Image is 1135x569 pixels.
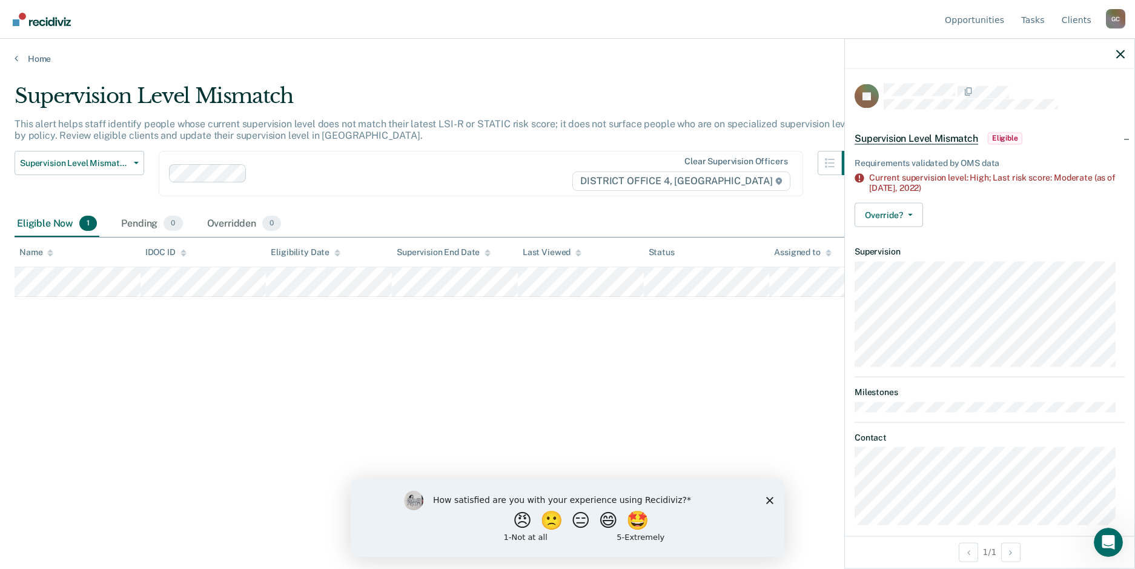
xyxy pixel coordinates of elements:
span: Supervision Level Mismatch [855,132,978,144]
button: Profile dropdown button [1106,9,1125,28]
span: Eligible [988,132,1022,144]
div: Supervision Level MismatchEligible [845,119,1134,158]
div: Current supervision level: High; Last risk score: Moderate (as of [DATE], [869,173,1125,193]
iframe: Survey by Kim from Recidiviz [351,479,784,557]
button: Next Opportunity [1001,542,1021,562]
div: Pending [119,211,185,238]
div: Requirements validated by OMS data [855,158,1125,168]
img: Recidiviz [13,13,71,26]
div: 1 / 1 [845,536,1134,568]
div: Clear supervision officers [684,156,787,167]
button: Override? [855,202,923,227]
div: Eligible Now [15,211,99,238]
div: IDOC ID [145,247,187,258]
dt: Contact [855,432,1125,442]
dt: Supervision [855,246,1125,256]
span: 2022) [899,183,921,193]
iframe: Intercom live chat [1094,528,1123,557]
div: Status [649,247,675,258]
span: DISTRICT OFFICE 4, [GEOGRAPHIC_DATA] [572,171,790,191]
div: Supervision Level Mismatch [15,84,866,118]
div: G C [1106,9,1125,28]
span: 1 [79,216,97,231]
a: Home [15,53,1120,64]
button: Previous Opportunity [959,542,978,562]
div: Assigned to [774,247,831,258]
span: Supervision Level Mismatch [20,158,129,168]
div: Last Viewed [523,247,581,258]
span: 0 [262,216,281,231]
div: Supervision End Date [397,247,491,258]
div: Name [19,247,53,258]
p: This alert helps staff identify people whose current supervision level does not match their lates... [15,118,858,141]
span: 0 [164,216,182,231]
div: Eligibility Date [271,247,340,258]
div: Overridden [205,211,284,238]
dt: Milestones [855,387,1125,398]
